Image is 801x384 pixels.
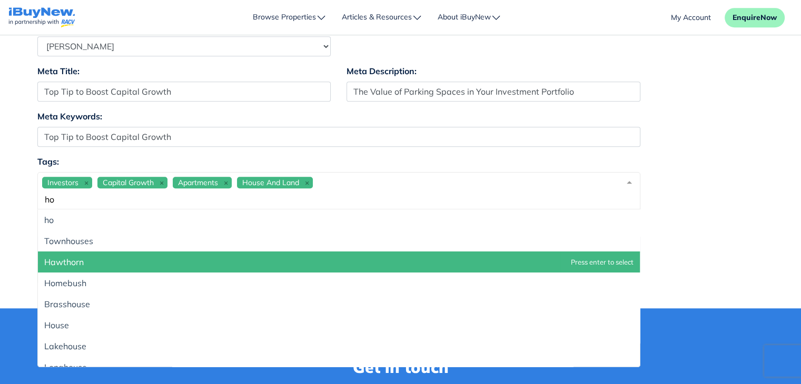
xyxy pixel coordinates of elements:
strong: Meta Description: [347,66,417,76]
p: By comparing sales of similar homes in the same location—where the only major difference was the ... [8,73,592,96]
input: 255 characters maximum [347,82,640,102]
span: Apartments [178,178,218,187]
body: Rich Text Area [8,8,592,268]
p: Incorporating this into your acquisition strategy could mean stronger returns and better resilien... [8,236,592,247]
p: Recent analysis has shown that properties with secure, private parking are commanding significant... [8,41,592,64]
span: House [44,320,69,330]
p: When it comes to building an investment portfolio, sometimes it’s the details that deliver the bi... [8,8,592,32]
p: The Investor Takeaway For investors, this insight is clear: when assessing potential purchases—wh... [8,180,592,227]
span: ho [44,215,54,225]
button: EnquireNow [725,8,785,27]
p: According to Luxo Living CEO [PERSON_NAME], what was once considered standard is now viewed as an... [8,136,592,171]
span: Homebush [44,278,86,288]
a: account [671,12,711,23]
span: Hawthorn [44,257,84,267]
p: In fact, suburbs like [GEOGRAPHIC_DATA] in [GEOGRAPHIC_DATA]’s inner west topped the list, with a... [8,104,592,128]
strong: Tags: [37,156,59,167]
span: Capital Growth [103,178,154,187]
h3: Get in touch [230,356,572,379]
span: Now [760,13,777,22]
span: Longhouse [44,362,87,372]
span: Lakehouse [44,341,86,351]
span: Townhouses [44,236,93,246]
input: 255 characters maximum [37,127,640,147]
span: Brasshouse [44,299,90,309]
strong: Meta Keywords: [37,111,102,122]
input: Search or add a tag [42,194,619,205]
a: navigations [8,5,75,31]
input: 255 characters maximum [37,82,331,102]
strong: to learn more [8,257,106,266]
a: Book a call [8,257,53,266]
img: logo [8,7,75,28]
span: Investors [47,178,78,187]
span: House And Land [242,178,299,187]
strong: Meta Title: [37,66,80,76]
